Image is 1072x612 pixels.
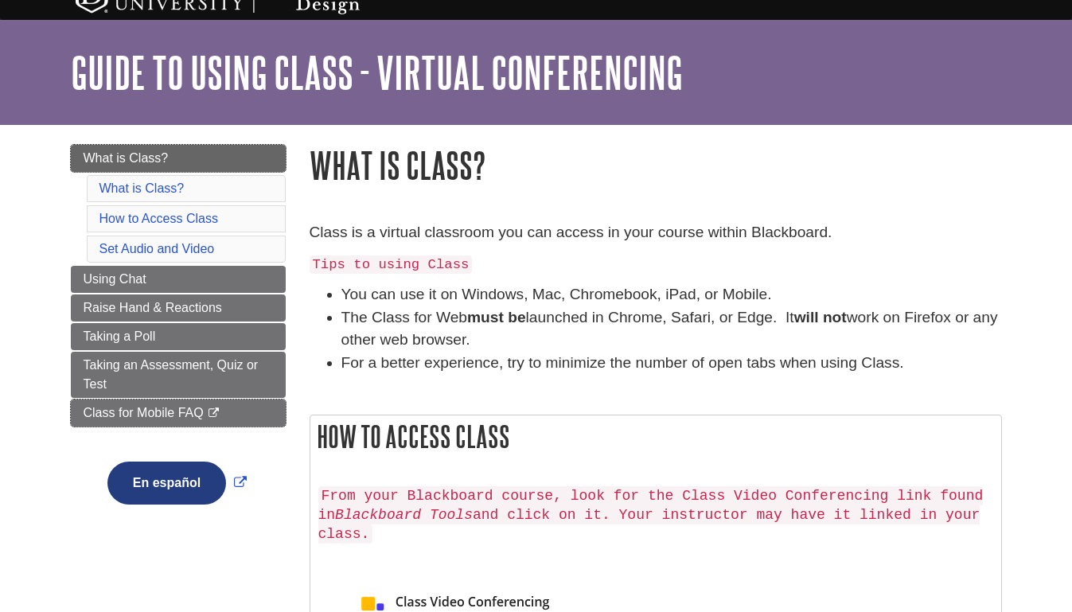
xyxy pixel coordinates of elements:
[99,181,185,195] a: What is Class?
[71,145,286,172] a: What is Class?
[341,306,1002,353] li: The Class for Web launched in Chrome, Safari, or Edge. It work on Firefox or any other web browser.
[84,301,222,314] span: Raise Hand & Reactions
[99,242,215,255] a: Set Audio and Video
[71,266,286,293] a: Using Chat
[310,415,1001,458] h2: How to Access Class
[207,408,220,419] i: This link opens in a new window
[71,323,286,350] a: Taking a Poll
[103,476,251,489] a: Link opens in new window
[341,283,1002,306] li: You can use it on Windows, Mac, Chromebook, iPad, or Mobile.
[335,507,473,523] em: Blackboard Tools
[71,352,286,398] a: Taking an Assessment, Quiz or Test
[794,309,847,325] strong: will not
[84,406,204,419] span: Class for Mobile FAQ
[310,145,1002,185] h1: What is Class?
[84,151,169,165] span: What is Class?
[84,358,259,391] span: Taking an Assessment, Quiz or Test
[107,462,226,505] button: En español
[71,48,683,97] a: Guide to Using Class - Virtual Conferencing
[467,309,526,325] strong: must be
[310,221,1002,244] p: Class is a virtual classroom you can access in your course within Blackboard.
[341,352,1002,375] li: For a better experience, try to minimize the number of open tabs when using Class.
[71,400,286,427] a: Class for Mobile FAQ
[84,272,146,286] span: Using Chat
[84,329,156,343] span: Taking a Poll
[71,294,286,322] a: Raise Hand & Reactions
[71,145,286,532] div: Guide Page Menu
[99,212,218,225] a: How to Access Class
[310,255,473,274] code: Tips to using Class
[318,486,984,544] code: From your Blackboard course, look for the Class Video Conferencing link found in and click on it....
